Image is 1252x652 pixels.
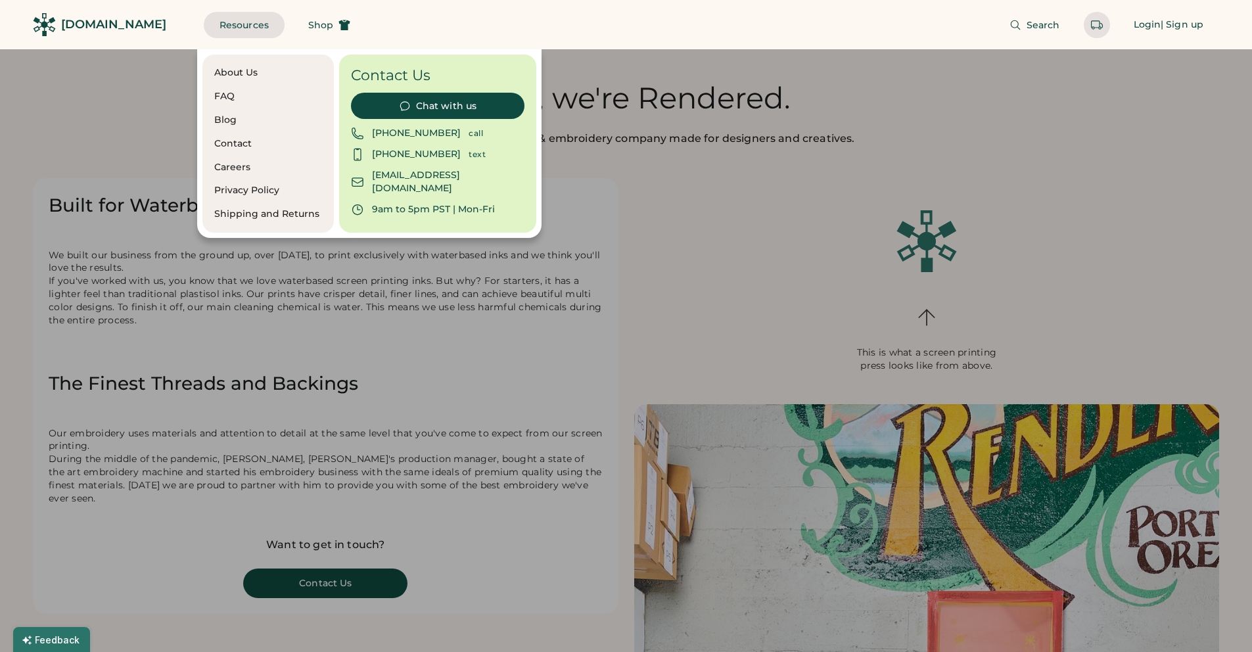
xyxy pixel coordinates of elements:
[1134,18,1161,32] div: Login
[469,149,524,160] div: text
[469,128,524,139] div: call
[1161,18,1203,32] div: | Sign up
[1084,12,1110,38] button: Retrieve an order
[33,13,56,36] img: Rendered Logo - Screens
[214,161,322,174] a: Careers
[372,148,461,161] div: [PHONE_NUMBER]
[214,208,322,221] a: Shipping and Returns
[214,137,322,151] a: Contact
[372,203,495,216] div: 9am to 5pm PST | Mon-Fri
[351,93,524,119] button: Chat with us
[214,90,322,103] a: FAQ
[1027,20,1060,30] span: Search
[308,20,333,30] span: Shop
[214,66,322,80] a: About Us
[61,16,166,33] div: [DOMAIN_NAME]
[1190,593,1246,649] iframe: Front Chat
[204,12,285,38] button: Resources
[372,127,461,140] div: [PHONE_NUMBER]
[214,184,322,197] a: Privacy Policy
[214,114,322,127] a: Blog
[292,12,366,38] button: Shop
[351,66,524,85] div: Contact Us
[994,12,1076,38] button: Search
[372,169,524,195] div: [EMAIL_ADDRESS][DOMAIN_NAME]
